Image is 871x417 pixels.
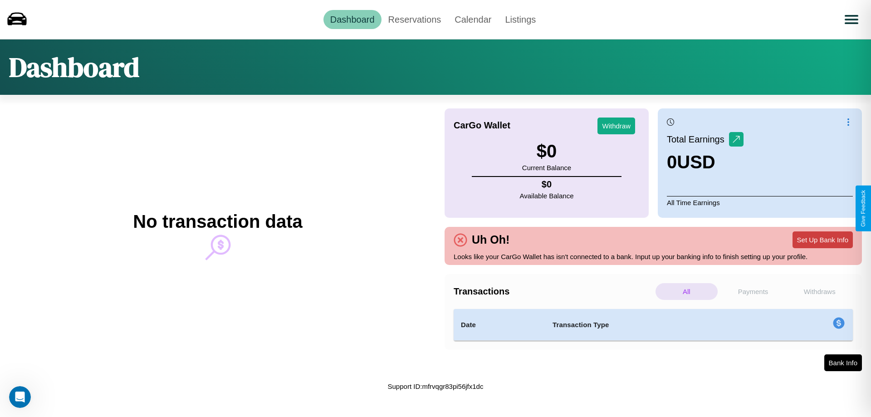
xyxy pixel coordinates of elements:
[448,10,498,29] a: Calendar
[597,118,635,134] button: Withdraw
[9,386,31,408] iframe: Intercom live chat
[522,162,571,174] p: Current Balance
[498,10,543,29] a: Listings
[656,283,718,300] p: All
[788,283,851,300] p: Withdraws
[667,196,853,209] p: All Time Earnings
[839,7,864,32] button: Open menu
[520,179,574,190] h4: $ 0
[461,319,538,330] h4: Date
[667,131,729,147] p: Total Earnings
[454,250,853,263] p: Looks like your CarGo Wallet has isn't connected to a bank. Input up your banking info to finish ...
[793,231,853,248] button: Set Up Bank Info
[454,120,510,131] h4: CarGo Wallet
[553,319,758,330] h4: Transaction Type
[520,190,574,202] p: Available Balance
[860,190,866,227] div: Give Feedback
[522,141,571,162] h3: $ 0
[467,233,514,246] h4: Uh Oh!
[667,152,744,172] h3: 0 USD
[382,10,448,29] a: Reservations
[9,49,139,86] h1: Dashboard
[133,211,302,232] h2: No transaction data
[454,286,653,297] h4: Transactions
[388,380,484,392] p: Support ID: mfrvqgr83pi56jfx1dc
[722,283,784,300] p: Payments
[323,10,382,29] a: Dashboard
[454,309,853,341] table: simple table
[824,354,862,371] button: Bank Info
